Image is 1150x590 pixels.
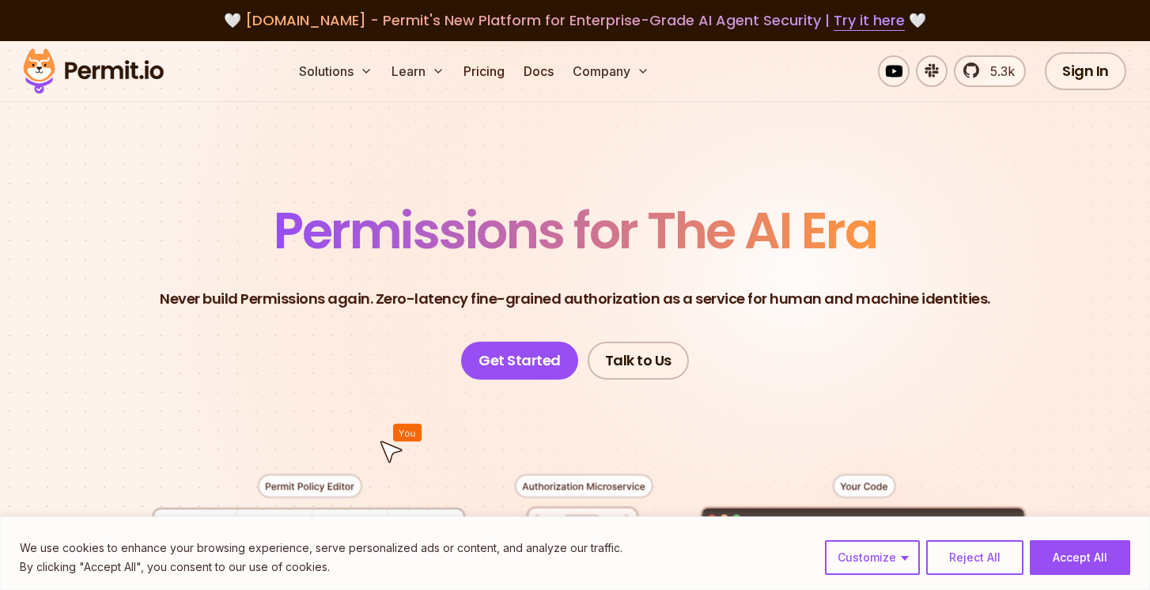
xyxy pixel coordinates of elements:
button: Solutions [293,55,379,87]
button: Company [566,55,656,87]
a: Get Started [461,342,578,380]
p: By clicking "Accept All", you consent to our use of cookies. [20,558,622,577]
div: 🤍 🤍 [38,9,1112,32]
img: Permit logo [16,44,171,98]
a: Docs [517,55,560,87]
span: 5.3k [981,62,1015,81]
a: 5.3k [954,55,1026,87]
button: Customize [825,540,920,575]
span: [DOMAIN_NAME] - Permit's New Platform for Enterprise-Grade AI Agent Security | [245,10,905,30]
a: Try it here [834,10,905,31]
p: We use cookies to enhance your browsing experience, serve personalized ads or content, and analyz... [20,539,622,558]
button: Accept All [1030,540,1130,575]
a: Sign In [1045,52,1126,90]
a: Talk to Us [588,342,689,380]
p: Never build Permissions again. Zero-latency fine-grained authorization as a service for human and... [160,288,990,310]
a: Pricing [457,55,511,87]
button: Learn [385,55,451,87]
button: Reject All [926,540,1023,575]
span: Permissions for The AI Era [274,195,876,266]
